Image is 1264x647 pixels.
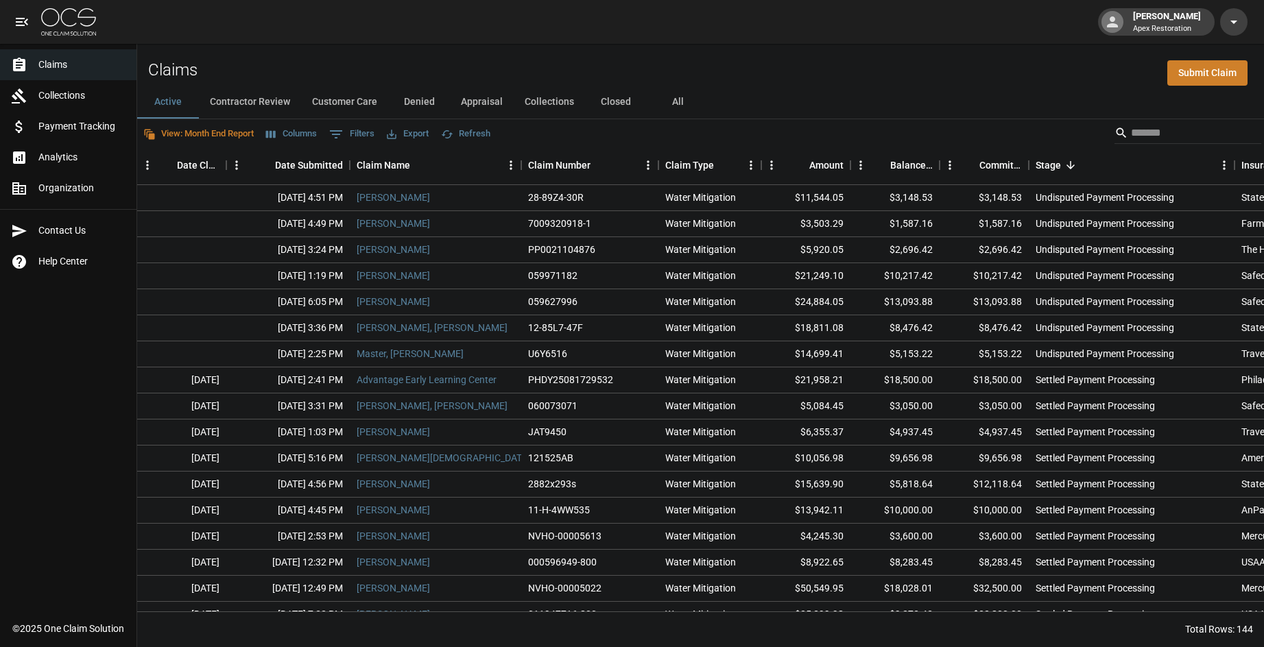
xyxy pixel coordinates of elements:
button: Menu [226,155,247,175]
img: ocs-logo-white-transparent.png [41,8,96,36]
div: $22,800.00 [940,602,1029,628]
div: $21,958.21 [761,367,850,393]
div: $50,549.95 [761,576,850,602]
div: $3,148.53 [940,185,1029,211]
div: [DATE] 1:03 PM [226,419,350,445]
a: [PERSON_NAME] [357,555,430,569]
button: Menu [761,155,782,175]
a: Submit Claim [1167,60,1248,86]
div: $4,245.30 [761,524,850,550]
div: Balance Due [850,146,940,184]
a: [PERSON_NAME], [PERSON_NAME] [357,399,508,413]
div: U6Y6516 [528,347,567,361]
div: Water Mitigation [665,191,736,204]
div: Undisputed Payment Processing [1036,347,1174,361]
div: [DATE] [137,550,226,576]
div: $18,028.01 [850,576,940,602]
div: Water Mitigation [665,529,736,543]
div: [DATE] 2:25 PM [226,341,350,367]
div: $11,544.05 [761,185,850,211]
div: Settled Payment Processing [1036,555,1155,569]
div: [DATE] [137,393,226,419]
div: 28-89Z4-30R [528,191,584,204]
div: $10,000.00 [850,498,940,524]
div: 060073071 [528,399,577,413]
button: Export [383,123,432,145]
div: Settled Payment Processing [1036,477,1155,491]
div: Water Mitigation [665,347,736,361]
button: Menu [850,155,871,175]
div: $3,600.00 [850,524,940,550]
button: Menu [501,155,521,175]
div: [DATE] 2:41 PM [226,367,350,393]
div: Settled Payment Processing [1036,399,1155,413]
div: $8,476.42 [940,315,1029,341]
a: [PERSON_NAME] [357,217,430,230]
div: Committed Amount [979,146,1022,184]
div: $13,942.11 [761,498,850,524]
div: [DATE] 2:53 PM [226,524,350,550]
div: Stage [1029,146,1235,184]
div: [DATE] 4:49 PM [226,211,350,237]
span: Payment Tracking [38,119,126,134]
button: Menu [638,155,658,175]
div: Date Submitted [275,146,343,184]
div: 2882x293s [528,477,576,491]
div: $25,399.98 [761,602,850,628]
button: Menu [940,155,960,175]
button: Appraisal [450,86,514,119]
div: [DATE] [137,602,226,628]
a: [PERSON_NAME] [357,269,430,282]
button: Collections [514,86,585,119]
div: $12,118.64 [940,472,1029,498]
div: Stage [1036,146,1061,184]
div: Water Mitigation [665,555,736,569]
div: [DATE] 3:36 PM [226,315,350,341]
div: [DATE] 1:19 PM [226,263,350,289]
div: Undisputed Payment Processing [1036,295,1174,308]
div: Settled Payment Processing [1036,529,1155,543]
div: Committed Amount [940,146,1029,184]
div: 059627996 [528,295,577,308]
button: Sort [960,156,979,175]
div: [DATE] 4:51 PM [226,185,350,211]
div: $3,148.53 [850,185,940,211]
span: Claims [38,58,126,72]
div: Claim Number [521,146,658,184]
div: 11-H-4WW535 [528,503,590,517]
a: [PERSON_NAME][DEMOGRAPHIC_DATA] [357,451,530,465]
div: $10,000.00 [940,498,1029,524]
div: [DATE] [137,576,226,602]
div: $5,818.64 [850,472,940,498]
div: $3,600.00 [940,524,1029,550]
div: Water Mitigation [665,217,736,230]
div: [DATE] 3:24 PM [226,237,350,263]
div: Water Mitigation [665,399,736,413]
div: PHDY25081729532 [528,373,613,387]
a: [PERSON_NAME] [357,295,430,308]
a: [PERSON_NAME], [PERSON_NAME] [357,321,508,334]
span: Collections [38,88,126,103]
div: $3,050.00 [850,393,940,419]
div: Date Claim Settled [177,146,219,184]
span: Help Center [38,254,126,269]
div: Settled Payment Processing [1036,581,1155,595]
button: Closed [585,86,647,119]
div: $8,922.65 [761,550,850,576]
a: [PERSON_NAME] [357,243,430,256]
div: NVHO-00005613 [528,529,601,543]
button: Sort [1061,156,1080,175]
div: $13,093.88 [850,289,940,315]
div: Search [1114,122,1261,147]
div: $21,249.10 [761,263,850,289]
div: Balance Due [890,146,933,184]
span: Organization [38,181,126,195]
div: Amount [761,146,850,184]
div: Undisputed Payment Processing [1036,243,1174,256]
div: $5,084.45 [761,393,850,419]
div: JAT9450 [528,425,567,439]
div: Claim Type [665,146,714,184]
div: Claim Name [357,146,410,184]
button: Active [137,86,199,119]
div: $8,283.45 [940,550,1029,576]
